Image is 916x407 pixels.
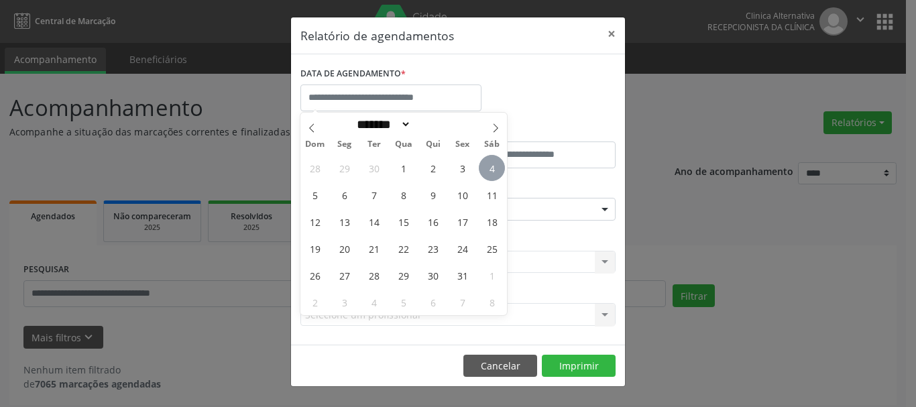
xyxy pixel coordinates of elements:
span: Outubro 10, 2025 [449,182,475,208]
span: Setembro 30, 2025 [361,155,387,181]
span: Outubro 4, 2025 [479,155,505,181]
span: Outubro 18, 2025 [479,209,505,235]
span: Outubro 2, 2025 [420,155,446,181]
span: Outubro 8, 2025 [390,182,416,208]
span: Novembro 1, 2025 [479,262,505,288]
label: ATÉ [461,121,616,141]
span: Outubro 25, 2025 [479,235,505,261]
span: Outubro 26, 2025 [302,262,328,288]
span: Outubro 17, 2025 [449,209,475,235]
span: Dom [300,140,330,149]
span: Outubro 21, 2025 [361,235,387,261]
span: Sáb [477,140,507,149]
span: Qua [389,140,418,149]
button: Cancelar [463,355,537,377]
span: Novembro 6, 2025 [420,289,446,315]
span: Outubro 5, 2025 [302,182,328,208]
span: Ter [359,140,389,149]
h5: Relatório de agendamentos [300,27,454,44]
span: Outubro 12, 2025 [302,209,328,235]
span: Outubro 24, 2025 [449,235,475,261]
span: Novembro 2, 2025 [302,289,328,315]
span: Novembro 4, 2025 [361,289,387,315]
span: Outubro 27, 2025 [331,262,357,288]
span: Outubro 1, 2025 [390,155,416,181]
span: Seg [330,140,359,149]
span: Outubro 11, 2025 [479,182,505,208]
span: Outubro 23, 2025 [420,235,446,261]
span: Outubro 3, 2025 [449,155,475,181]
span: Novembro 3, 2025 [331,289,357,315]
span: Outubro 31, 2025 [449,262,475,288]
span: Qui [418,140,448,149]
span: Outubro 9, 2025 [420,182,446,208]
span: Outubro 13, 2025 [331,209,357,235]
select: Month [352,117,411,131]
span: Novembro 8, 2025 [479,289,505,315]
span: Novembro 7, 2025 [449,289,475,315]
span: Outubro 16, 2025 [420,209,446,235]
button: Close [598,17,625,50]
span: Outubro 19, 2025 [302,235,328,261]
span: Outubro 22, 2025 [390,235,416,261]
span: Setembro 28, 2025 [302,155,328,181]
button: Imprimir [542,355,616,377]
span: Sex [448,140,477,149]
span: Outubro 14, 2025 [361,209,387,235]
span: Outubro 30, 2025 [420,262,446,288]
label: DATA DE AGENDAMENTO [300,64,406,84]
input: Year [411,117,455,131]
span: Outubro 29, 2025 [390,262,416,288]
span: Outubro 15, 2025 [390,209,416,235]
span: Outubro 20, 2025 [331,235,357,261]
span: Novembro 5, 2025 [390,289,416,315]
span: Outubro 6, 2025 [331,182,357,208]
span: Outubro 7, 2025 [361,182,387,208]
span: Outubro 28, 2025 [361,262,387,288]
span: Setembro 29, 2025 [331,155,357,181]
